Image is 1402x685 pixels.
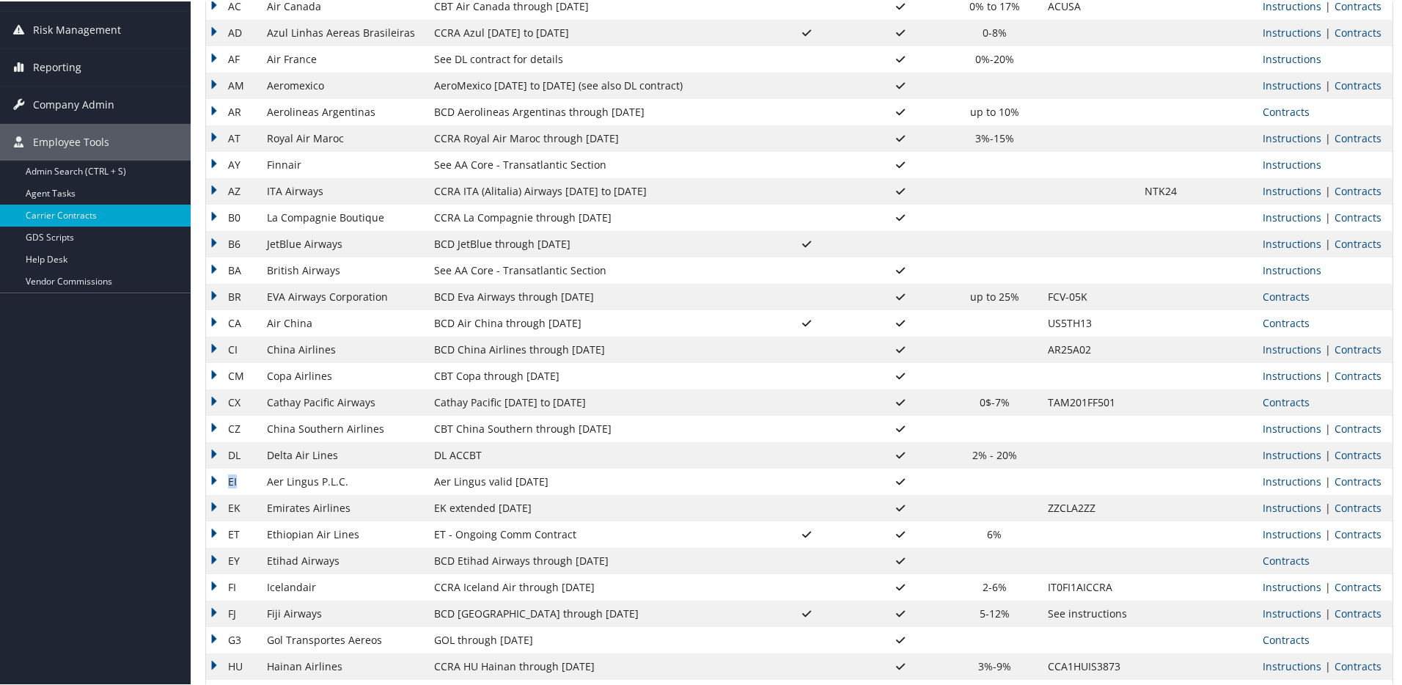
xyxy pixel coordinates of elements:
[1321,209,1335,223] span: |
[260,150,427,177] td: Finnair
[1137,177,1255,203] td: NTK24
[1321,499,1335,513] span: |
[1335,341,1381,355] a: View Contracts
[206,494,260,520] td: EK
[1321,605,1335,619] span: |
[1335,77,1381,91] a: View Contracts
[1335,420,1381,434] a: View Contracts
[949,98,1041,124] td: up to 10%
[1263,103,1310,117] a: View Contracts
[1263,209,1321,223] a: View Ticketing Instructions
[260,18,427,45] td: Azul Linhas Aereas Brasileiras
[260,177,427,203] td: ITA Airways
[1263,341,1321,355] a: View Ticketing Instructions
[260,546,427,573] td: Etihad Airways
[206,467,260,494] td: EI
[427,626,760,652] td: GOL through [DATE]
[260,71,427,98] td: Aeromexico
[260,282,427,309] td: EVA Airways Corporation
[1263,235,1321,249] a: View Ticketing Instructions
[427,520,760,546] td: ET - Ongoing Comm Contract
[949,573,1041,599] td: 2-6%
[206,98,260,124] td: AR
[1335,24,1381,38] a: View Contracts
[949,124,1041,150] td: 3%-15%
[1263,77,1321,91] a: View Ticketing Instructions
[206,414,260,441] td: CZ
[1321,658,1335,672] span: |
[949,45,1041,71] td: 0%-20%
[260,626,427,652] td: Gol Transportes Aereos
[1335,183,1381,197] a: View Contracts
[427,441,760,467] td: DL ACCBT
[206,282,260,309] td: BR
[206,520,260,546] td: ET
[1263,447,1321,461] a: View Ticketing Instructions
[260,599,427,626] td: Fiji Airways
[427,45,760,71] td: See DL contract for details
[1335,473,1381,487] a: View Contracts
[949,282,1041,309] td: up to 25%
[260,441,427,467] td: Delta Air Lines
[1263,552,1310,566] a: View Contracts
[206,150,260,177] td: AY
[1335,447,1381,461] a: View Contracts
[206,203,260,230] td: B0
[260,45,427,71] td: Air France
[1263,156,1321,170] a: View Ticketing Instructions
[949,520,1041,546] td: 6%
[260,256,427,282] td: British Airways
[206,388,260,414] td: CX
[206,45,260,71] td: AF
[949,441,1041,467] td: 2% - 20%
[1335,367,1381,381] a: View Contracts
[1263,473,1321,487] a: View Ticketing Instructions
[260,494,427,520] td: Emirates Airlines
[206,335,260,362] td: CI
[206,18,260,45] td: AD
[206,441,260,467] td: DL
[1041,309,1137,335] td: US5TH13
[1335,499,1381,513] a: View Contracts
[1321,183,1335,197] span: |
[206,599,260,626] td: FJ
[427,335,760,362] td: BCD China Airlines through [DATE]
[1263,499,1321,513] a: View Ticketing Instructions
[1321,77,1335,91] span: |
[260,124,427,150] td: Royal Air Maroc
[949,652,1041,678] td: 3%-9%
[1263,526,1321,540] a: View Ticketing Instructions
[260,362,427,388] td: Copa Airlines
[427,362,760,388] td: CBT Copa through [DATE]
[206,177,260,203] td: AZ
[949,599,1041,626] td: 5-12%
[260,414,427,441] td: China Southern Airlines
[1263,394,1310,408] a: View Contracts
[1321,447,1335,461] span: |
[1321,367,1335,381] span: |
[260,467,427,494] td: Aer Lingus P.L.C.
[1263,24,1321,38] a: View Ticketing Instructions
[427,256,760,282] td: See AA Core - Transatlantic Section
[260,203,427,230] td: La Compagnie Boutique
[33,48,81,84] span: Reporting
[206,230,260,256] td: B6
[1263,579,1321,593] a: View Ticketing Instructions
[427,71,760,98] td: AeroMexico [DATE] to [DATE] (see also DL contract)
[427,494,760,520] td: EK extended [DATE]
[206,71,260,98] td: AM
[1321,473,1335,487] span: |
[427,652,760,678] td: CCRA HU Hainan through [DATE]
[427,414,760,441] td: CBT China Southern through [DATE]
[1263,262,1321,276] a: View Ticketing Instructions
[260,309,427,335] td: Air China
[1321,341,1335,355] span: |
[1321,526,1335,540] span: |
[1335,235,1381,249] a: View Contracts
[1335,605,1381,619] a: View Contracts
[427,18,760,45] td: CCRA Azul [DATE] to [DATE]
[1263,288,1310,302] a: View Contracts
[1263,130,1321,144] a: View Ticketing Instructions
[1321,130,1335,144] span: |
[427,546,760,573] td: BCD Etihad Airways through [DATE]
